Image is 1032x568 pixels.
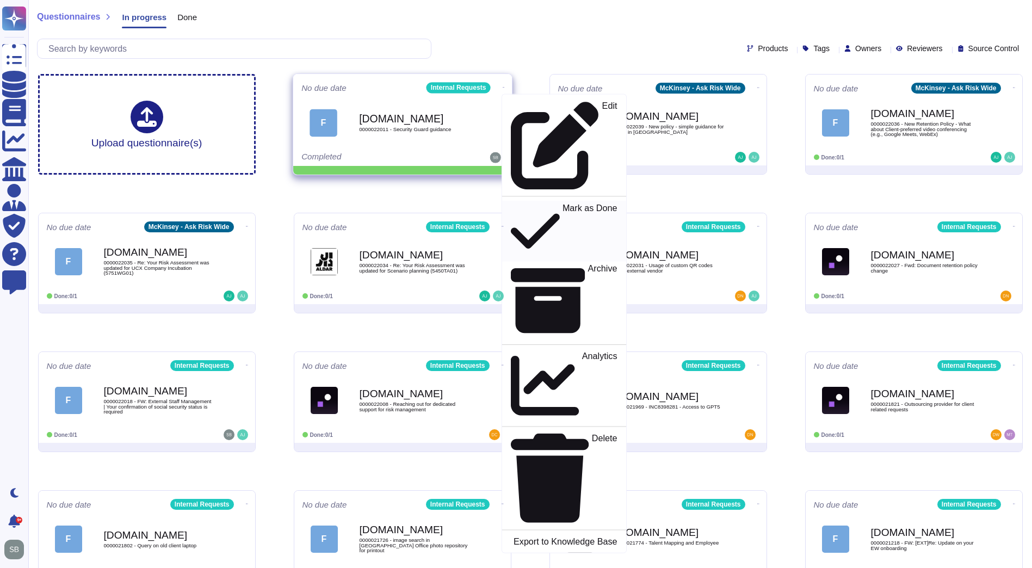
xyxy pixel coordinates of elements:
img: Logo [822,387,849,414]
a: Mark as Done [502,201,626,261]
b: [DOMAIN_NAME] [359,113,469,124]
div: F [55,248,82,275]
a: Analytics [502,349,626,422]
img: Logo [311,387,338,414]
span: 0000022011 - Security Guard guidance [359,127,469,132]
a: Archive [502,261,626,340]
span: No due date [302,223,347,231]
span: No due date [47,362,91,370]
div: Internal Requests [426,82,490,93]
span: Done: 0/1 [821,432,844,438]
div: Internal Requests [682,499,745,510]
img: user [237,429,248,440]
span: Tags [813,45,830,52]
span: 0000021969 - INC8398281 - Access to GPT5 [615,404,724,410]
b: [DOMAIN_NAME] [871,250,980,260]
p: Analytics [582,352,617,420]
p: Archive [588,264,617,338]
b: [DOMAIN_NAME] [871,388,980,399]
div: McKinsey - Ask Risk Wide [911,83,1001,94]
span: Done: 0/1 [54,293,77,299]
img: user [489,429,500,440]
img: user [490,152,500,163]
img: user [735,291,746,301]
img: user [224,291,234,301]
img: Logo [311,248,338,275]
img: user [1004,152,1015,163]
span: No due date [814,223,858,231]
a: Delete [502,431,626,525]
div: F [311,526,338,553]
span: Questionnaires [37,13,100,21]
span: 0000021821 - Outsourcing provider for client related requests [871,402,980,412]
img: user [991,429,1002,440]
img: user [493,291,504,301]
span: No due date [302,362,347,370]
p: Edit [602,102,617,190]
input: Search by keywords [43,39,431,58]
b: [DOMAIN_NAME] [360,250,468,260]
span: 0000022036 - New Retention Policy - What about Client-preferred video conferencing (e.g., Google ... [871,121,980,137]
span: 0000022027 - Fwd: Document retention policy change [871,263,980,273]
b: [DOMAIN_NAME] [615,111,724,121]
span: No due date [302,501,347,509]
div: Internal Requests [682,360,745,371]
div: Upload questionnaire(s) [91,101,202,148]
b: [DOMAIN_NAME] [360,524,468,535]
div: McKinsey - Ask Risk Wide [144,221,234,232]
span: Done: 0/1 [310,293,333,299]
div: Internal Requests [937,221,1001,232]
img: user [479,291,490,301]
span: Done [177,13,197,21]
span: No due date [814,84,858,92]
span: Done: 0/1 [310,432,333,438]
div: F [55,526,82,553]
div: F [822,526,849,553]
span: 0000022031 - Usage of custom QR codes from external vendor [615,263,724,273]
b: [DOMAIN_NAME] [615,250,724,260]
div: Internal Requests [170,360,234,371]
div: McKinsey - Ask Risk Wide [656,83,745,94]
img: user [1004,429,1015,440]
span: Source Control [968,45,1019,52]
button: user [2,538,32,561]
a: Edit [502,99,626,192]
span: No due date [301,84,347,92]
div: 9+ [16,517,22,523]
span: 0000021726 - image search in [GEOGRAPHIC_DATA] Office photo repository for printout [360,538,468,553]
span: 0000021218 - FW: [EXT]Re: Update on your EW onboarding [871,540,980,551]
span: Owners [855,45,881,52]
div: Internal Requests [426,360,490,371]
img: user [735,152,746,163]
span: Done: 0/1 [821,155,844,160]
b: [DOMAIN_NAME] [104,386,213,396]
div: F [822,109,849,137]
span: No due date [814,362,858,370]
b: [DOMAIN_NAME] [360,388,468,399]
span: Products [758,45,788,52]
div: Internal Requests [170,499,234,510]
p: Mark as Done [562,203,617,259]
span: 0000022039 - New policy - simple guidance for SMS in [GEOGRAPHIC_DATA] [615,124,724,134]
img: user [4,540,24,559]
img: user [745,429,756,440]
span: 0000022034 - Re: Your Risk Assessment was updated for Scenario planning (5450TA01) [360,263,468,273]
b: [DOMAIN_NAME] [615,527,724,538]
span: 0000021774 - Talent Mapping and Employee Data [615,540,724,551]
a: Export to Knowledge Base [502,534,626,548]
b: [DOMAIN_NAME] [871,527,980,538]
span: Reviewers [907,45,942,52]
span: No due date [814,501,858,509]
img: user [237,291,248,301]
div: Internal Requests [682,221,745,232]
span: In progress [122,13,166,21]
b: [DOMAIN_NAME] [104,530,213,540]
p: Delete [591,434,617,523]
img: user [749,291,759,301]
div: Internal Requests [426,221,490,232]
span: 0000022018 - FW: External Staff Management | Your confirmation of social security status is required [104,399,213,415]
div: Internal Requests [937,499,1001,510]
img: Logo [822,248,849,275]
span: 0000022008 - Reaching out for dedicated support for risk management [360,402,468,412]
b: [DOMAIN_NAME] [871,108,980,119]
